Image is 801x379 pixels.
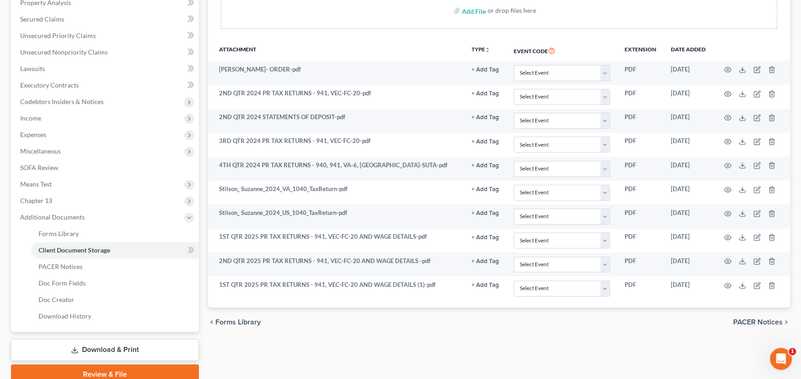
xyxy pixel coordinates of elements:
span: Doc Creator [38,296,74,303]
span: Miscellaneous [20,147,61,155]
span: Means Test [20,180,52,188]
td: 3RD QTR 2024 PR TAX RETURNS - 941, VEC-FC-20-pdf [208,133,464,157]
span: SOFA Review [20,164,58,171]
a: Unsecured Nonpriority Claims [13,44,199,60]
i: chevron_right [783,319,790,326]
button: + Add Tag [472,187,499,192]
a: Client Document Storage [31,242,199,258]
span: Forms Library [38,230,79,237]
a: Doc Form Fields [31,275,199,291]
td: 1ST QTR 2025 PR TAX RETURNS - 941, VEC-FC-20 AND WAGE DETAILS (1)-pdf [208,276,464,300]
button: TYPEunfold_more [472,47,490,53]
td: [DATE] [664,253,713,276]
a: Forms Library [31,225,199,242]
span: Unsecured Priority Claims [20,32,96,39]
button: + Add Tag [472,91,499,97]
td: Stilson_ Suzanne_2024_VA_1040_TaxReturn-pdf [208,181,464,204]
span: 1 [789,348,796,355]
span: Forms Library [215,319,261,326]
span: Codebtors Insiders & Notices [20,98,104,105]
a: + Add Tag [472,113,499,121]
a: Download & Print [11,339,199,361]
button: + Add Tag [472,282,499,288]
a: Download History [31,308,199,324]
span: Lawsuits [20,65,45,72]
td: [DATE] [664,204,713,228]
span: Income [20,114,41,122]
th: Event Code [506,40,617,61]
button: chevron_left Forms Library [208,319,261,326]
i: unfold_more [485,47,490,53]
i: chevron_left [208,319,215,326]
button: + Add Tag [472,163,499,169]
span: Client Document Storage [38,246,110,254]
a: PACER Notices [31,258,199,275]
button: + Add Tag [472,139,499,145]
a: + Add Tag [472,280,499,289]
td: PDF [617,276,664,300]
a: Secured Claims [13,11,199,27]
td: 2ND QTR 2024 STATEMENTS OF DEPOSIT-pdf [208,109,464,133]
td: 2ND QTR 2024 PR TAX RETURNS - 941, VEC-FC-20-pdf [208,85,464,109]
a: + Add Tag [472,137,499,145]
td: 4TH QTR 2024 PR TAX RETURNS - 940, 941, VA-6, [GEOGRAPHIC_DATA]-SUTA-pdf [208,157,464,181]
button: + Add Tag [472,235,499,241]
td: PDF [617,109,664,133]
td: [DATE] [664,181,713,204]
td: [DATE] [664,229,713,253]
td: [DATE] [664,61,713,85]
td: PDF [617,253,664,276]
button: + Add Tag [472,210,499,216]
a: Unsecured Priority Claims [13,27,199,44]
td: [DATE] [664,109,713,133]
a: + Add Tag [472,185,499,193]
span: Unsecured Nonpriority Claims [20,48,108,56]
td: PDF [617,61,664,85]
td: PDF [617,157,664,181]
td: [PERSON_NAME]- ORDER-pdf [208,61,464,85]
td: 2ND QTR 2025 PR TAX RETURNS - 941, VEC-FC-20 AND WAGE DETAILS -pdf [208,253,464,276]
th: Extension [617,40,664,61]
td: [DATE] [664,276,713,300]
span: Secured Claims [20,15,64,23]
button: PACER Notices chevron_right [733,319,790,326]
button: + Add Tag [472,258,499,264]
td: [DATE] [664,85,713,109]
th: Date added [664,40,713,61]
td: PDF [617,133,664,157]
a: + Add Tag [472,65,499,74]
a: + Add Tag [472,257,499,265]
a: SOFA Review [13,159,199,176]
td: [DATE] [664,157,713,181]
a: Executory Contracts [13,77,199,93]
td: PDF [617,204,664,228]
td: PDF [617,181,664,204]
a: + Add Tag [472,232,499,241]
span: PACER Notices [733,319,783,326]
span: Download History [38,312,91,320]
a: Doc Creator [31,291,199,308]
th: Attachment [208,40,464,61]
td: 1ST QTR 2025 PR TAX RETURNS - 941, VEC-FC-20 AND WAGE DETAILS-pdf [208,229,464,253]
a: + Add Tag [472,209,499,217]
a: + Add Tag [472,89,499,98]
a: Lawsuits [13,60,199,77]
iframe: Intercom live chat [770,348,792,370]
span: Chapter 13 [20,197,52,204]
span: PACER Notices [38,263,82,270]
td: [DATE] [664,133,713,157]
td: Stilson_ Suzanne_2024_US_1040_TaxReturn-pdf [208,204,464,228]
span: Executory Contracts [20,81,79,89]
td: PDF [617,85,664,109]
span: Expenses [20,131,46,138]
button: + Add Tag [472,67,499,73]
span: Additional Documents [20,213,85,221]
button: + Add Tag [472,115,499,121]
a: + Add Tag [472,161,499,170]
span: Doc Form Fields [38,279,86,287]
td: PDF [617,229,664,253]
div: or drop files here [488,6,536,15]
